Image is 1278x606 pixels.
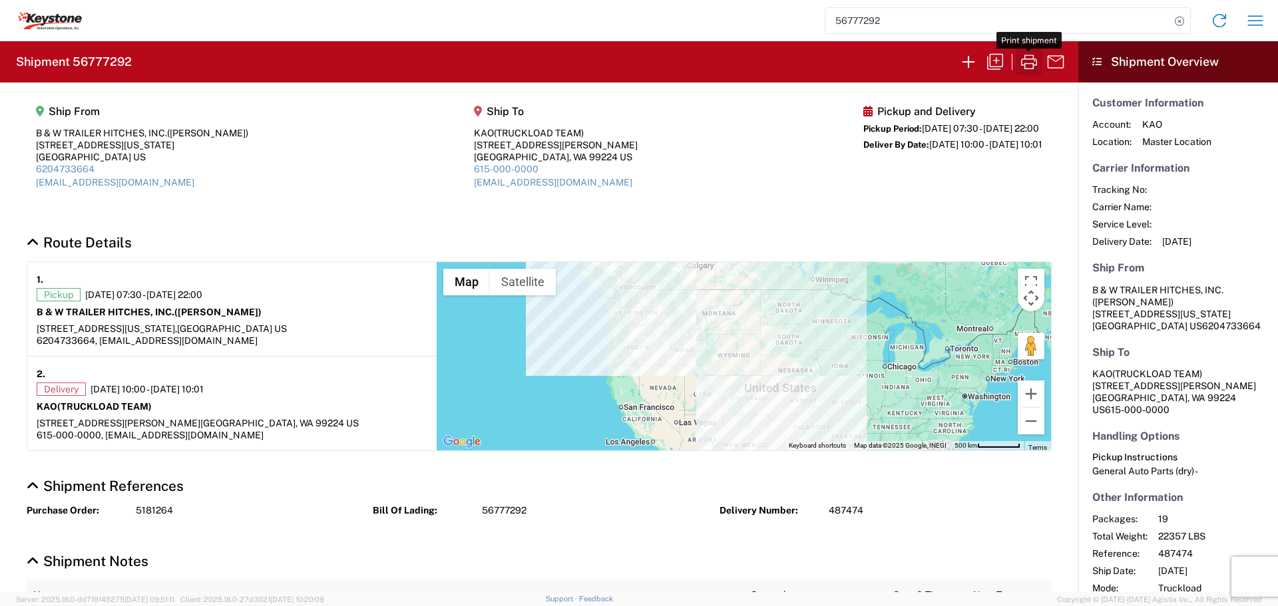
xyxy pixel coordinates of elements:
a: Hide Details [27,553,148,569]
button: Map camera controls [1018,285,1044,311]
a: Hide Details [27,234,132,251]
span: [STREET_ADDRESS][US_STATE], [37,323,177,334]
span: 19 [1158,513,1272,525]
span: Copyright © [DATE]-[DATE] Agistix Inc., All Rights Reserved [1057,593,1262,605]
strong: Bill Of Lading: [373,504,473,517]
span: ([PERSON_NAME]) [167,128,248,138]
span: Reference: [1092,547,1148,559]
span: Location: [1092,136,1132,148]
span: 56777292 [482,504,527,517]
div: General Auto Parts (dry) - [1092,465,1264,477]
span: (TRUCKLOAD TEAM) [57,401,152,412]
a: 615-000-0000 [474,164,538,174]
span: Packages: [1092,513,1148,525]
h5: Ship To [1092,346,1264,359]
div: [STREET_ADDRESS][US_STATE] [36,139,248,151]
div: [GEOGRAPHIC_DATA], WA 99224 US [474,151,638,163]
address: [GEOGRAPHIC_DATA] US [1092,284,1264,332]
button: Drag Pegman onto the map to open Street View [1018,333,1044,359]
button: Show satellite imagery [490,269,556,295]
div: [STREET_ADDRESS][PERSON_NAME] [474,139,638,151]
span: Account: [1092,118,1132,130]
input: Shipment, tracking or reference number [825,8,1170,33]
span: (TRUCKLOAD TEAM) [494,128,584,138]
h5: Carrier Information [1092,162,1264,174]
h5: Ship From [36,105,248,118]
span: [DATE] 10:00 - [DATE] 10:01 [929,139,1042,150]
span: Pickup Period: [863,124,922,134]
button: Zoom in [1018,380,1044,407]
span: B & W TRAILER HITCHES, INC. [1092,285,1223,295]
span: Carrier Name: [1092,201,1152,213]
span: ([PERSON_NAME]) [1092,297,1173,307]
span: Master Location [1142,136,1211,148]
button: Keyboard shortcuts [789,441,846,450]
span: [STREET_ADDRESS][PERSON_NAME] [37,418,200,428]
strong: 2. [37,366,45,382]
strong: Delivery Number: [720,504,819,517]
span: 22357 LBS [1158,530,1272,542]
h6: Pickup Instructions [1092,452,1264,463]
span: [STREET_ADDRESS][US_STATE] [1092,309,1231,319]
h5: Handling Options [1092,430,1264,442]
span: [GEOGRAPHIC_DATA], WA 99224 US [200,418,359,428]
span: Ship Date: [1092,565,1148,577]
span: Total Weight: [1092,530,1148,542]
span: Service Level: [1092,218,1152,230]
img: Google [440,433,484,450]
span: 500 km [955,442,977,449]
span: 487474 [829,504,863,517]
button: Map Scale: 500 km per 61 pixels [951,441,1024,450]
span: Server: 2025.18.0-dd719145275 [16,595,174,603]
div: [GEOGRAPHIC_DATA] US [36,151,248,163]
a: Open this area in Google Maps (opens a new window) [440,433,484,450]
span: [DATE] 10:00 - [DATE] 10:01 [91,383,204,395]
span: (TRUCKLOAD TEAM) [1112,369,1202,379]
span: Client: 2025.18.0-27d3021 [180,595,324,603]
a: [EMAIL_ADDRESS][DOMAIN_NAME] [36,177,194,188]
strong: 1. [37,271,43,288]
a: [EMAIL_ADDRESS][DOMAIN_NAME] [474,177,632,188]
h5: Ship To [474,105,638,118]
a: 6204733664 [36,164,95,174]
span: 487474 [1158,547,1272,559]
span: Delivery Date: [1092,235,1152,247]
span: [DATE] 07:30 - [DATE] 22:00 [85,289,202,301]
span: ([PERSON_NAME]) [174,307,262,317]
span: Map data ©2025 Google, INEGI [854,442,947,449]
h5: Pickup and Delivery [863,105,1042,118]
span: [DATE] 10:20:09 [270,595,324,603]
h5: Other Information [1092,491,1264,504]
span: [DATE] [1158,565,1272,577]
span: Mode: [1092,582,1148,594]
div: 615-000-0000, [EMAIL_ADDRESS][DOMAIN_NAME] [37,429,427,441]
div: B & W TRAILER HITCHES, INC. [36,127,248,139]
span: KAO [1142,118,1211,130]
strong: Purchase Order: [27,504,126,517]
button: Show street map [443,269,490,295]
span: Tracking No: [1092,184,1152,196]
button: Zoom out [1018,408,1044,434]
span: KAO [STREET_ADDRESS][PERSON_NAME] [1092,369,1256,391]
span: Pickup [37,288,81,301]
span: Truckload [1158,582,1272,594]
button: Toggle fullscreen view [1018,269,1044,295]
strong: KAO [37,401,152,412]
span: [DATE] 09:51:11 [124,595,174,603]
span: [DATE] 07:30 - [DATE] 22:00 [922,123,1039,134]
span: [GEOGRAPHIC_DATA] US [177,323,287,334]
div: 6204733664, [EMAIL_ADDRESS][DOMAIN_NAME] [37,335,427,347]
span: 6204733664 [1202,321,1261,331]
address: [GEOGRAPHIC_DATA], WA 99224 US [1092,368,1264,416]
span: Deliver By Date: [863,140,929,150]
h5: Ship From [1092,261,1264,274]
div: KAO [474,127,638,139]
header: Shipment Overview [1078,41,1278,82]
a: Feedback [579,595,613,603]
span: 615-000-0000 [1105,404,1170,415]
span: Delivery [37,382,86,396]
h2: Shipment 56777292 [16,54,132,70]
h5: Customer Information [1092,96,1264,109]
span: [DATE] [1162,235,1191,247]
a: Hide Details [27,478,184,494]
